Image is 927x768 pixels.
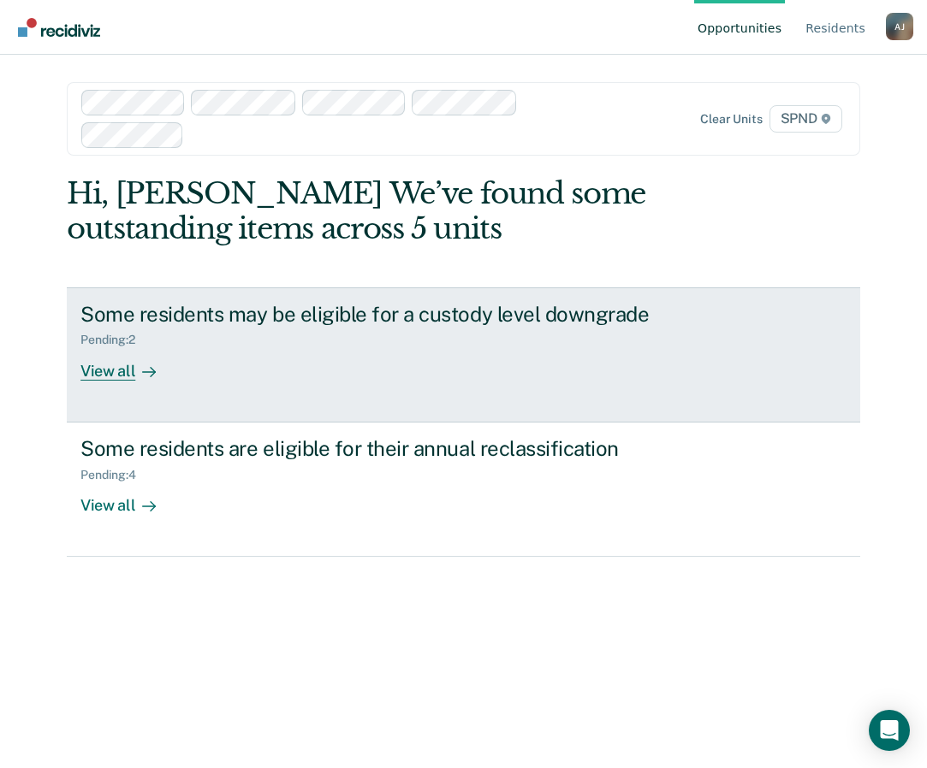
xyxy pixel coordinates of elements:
[18,18,100,37] img: Recidiviz
[80,347,176,381] div: View all
[80,436,681,461] div: Some residents are eligible for their annual reclassification
[67,176,701,246] div: Hi, [PERSON_NAME] We’ve found some outstanding items across 5 units
[869,710,910,751] div: Open Intercom Messenger
[700,112,763,127] div: Clear units
[886,13,913,40] div: A J
[80,481,176,515] div: View all
[80,468,150,482] div: Pending : 4
[67,287,860,422] a: Some residents may be eligible for a custody level downgradePending:2View all
[80,333,149,347] div: Pending : 2
[886,13,913,40] button: Profile dropdown button
[80,302,681,327] div: Some residents may be eligible for a custody level downgrade
[770,105,842,133] span: SPND
[67,422,860,557] a: Some residents are eligible for their annual reclassificationPending:4View all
